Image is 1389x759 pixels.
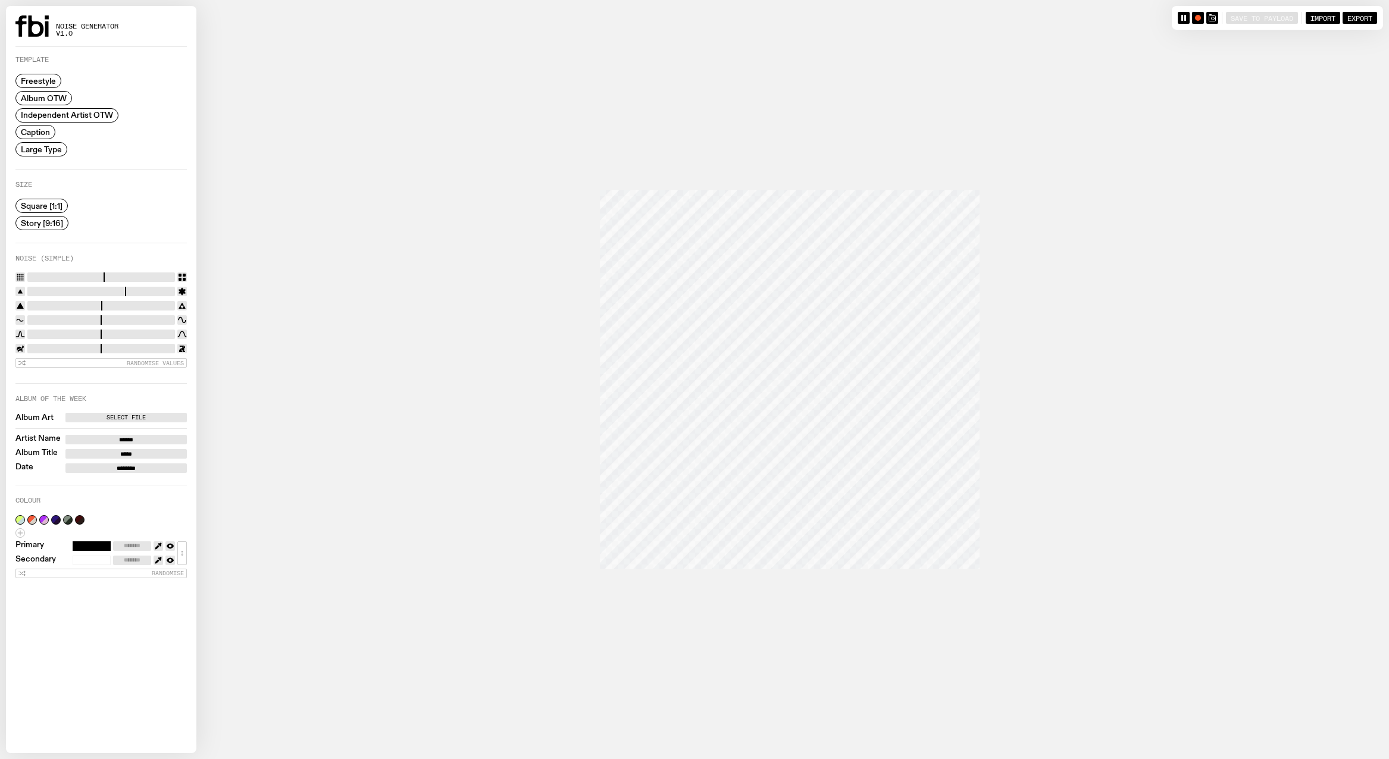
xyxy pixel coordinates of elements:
span: Album OTW [21,93,67,102]
label: Noise (Simple) [15,255,74,262]
span: Randomise [152,570,184,576]
span: Square [1:1] [21,202,62,211]
span: Caption [21,128,50,137]
span: Large Type [21,145,62,153]
label: Select File [68,413,184,422]
label: Artist Name [15,435,61,444]
span: Story [9:16] [21,218,63,227]
label: Size [15,181,32,188]
label: Album of the Week [15,396,86,402]
label: Date [15,463,33,473]
label: Colour [15,497,40,504]
span: Randomise Values [127,360,184,366]
span: v1.0 [56,30,118,37]
span: Import [1310,14,1335,21]
button: Import [1306,12,1340,24]
button: Export [1343,12,1377,24]
button: ↕ [177,541,187,565]
span: Export [1347,14,1372,21]
span: Save to Payload [1231,14,1293,21]
button: Save to Payload [1226,12,1298,24]
label: Secondary [15,556,56,565]
label: Template [15,57,49,63]
label: Album Title [15,449,58,459]
label: Album Art [15,414,54,422]
span: Noise Generator [56,23,118,30]
span: Freestyle [21,77,56,86]
button: Randomise Values [15,358,187,368]
label: Primary [15,541,44,551]
span: Independent Artist OTW [21,111,113,120]
button: Randomise [15,569,187,578]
